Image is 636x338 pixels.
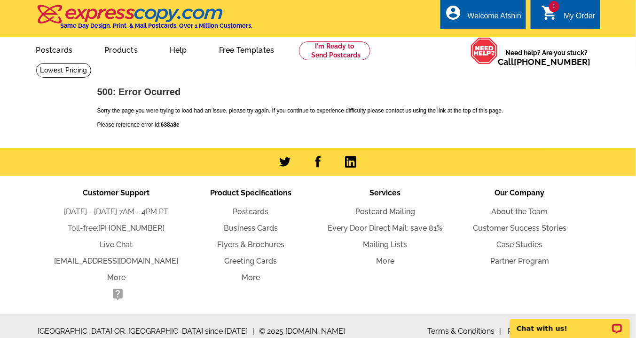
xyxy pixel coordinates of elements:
[363,240,408,249] a: Mailing Lists
[224,257,277,266] a: Greeting Cards
[468,12,521,25] div: Welcome Afshin
[210,188,291,197] span: Product Specifications
[49,223,183,234] li: Toll-free:
[161,121,180,128] b: 638a8e
[97,121,539,129] p: Please reference error id:
[259,326,345,337] span: © 2025 [DOMAIN_NAME]
[427,327,501,336] a: Terms & Conditions
[224,224,278,233] a: Business Cards
[97,87,539,97] h1: 500: Error Ocurred
[492,207,548,216] a: About the Team
[155,38,202,60] a: Help
[564,12,596,25] div: My Order
[376,257,394,266] a: More
[38,326,254,337] span: [GEOGRAPHIC_DATA] OR, [GEOGRAPHIC_DATA] since [DATE]
[242,273,260,282] a: More
[495,188,545,197] span: Our Company
[97,106,539,115] p: Sorry the page you were trying to load had an issue, please try again. If you continue to experie...
[36,11,253,29] a: Same Day Design, Print, & Mail Postcards. Over 1 Million Customers.
[21,38,88,60] a: Postcards
[98,224,165,233] a: [PHONE_NUMBER]
[445,4,462,21] i: account_circle
[89,38,153,60] a: Products
[217,240,284,249] a: Flyers & Brochures
[504,308,636,338] iframe: LiveChat chat widget
[542,4,558,21] i: shopping_cart
[498,48,596,67] span: Need help? Are you stuck?
[61,22,253,29] h4: Same Day Design, Print, & Mail Postcards. Over 1 Million Customers.
[83,188,149,197] span: Customer Support
[370,188,401,197] span: Services
[100,240,133,249] a: Live Chat
[328,224,443,233] a: Every Door Direct Mail: save 81%
[204,38,290,60] a: Free Templates
[355,207,415,216] a: Postcard Mailing
[49,206,183,217] li: [DATE] - [DATE] 7AM - 4PM PT
[473,224,566,233] a: Customer Success Stories
[549,1,559,12] span: 1
[233,207,268,216] a: Postcards
[471,37,498,64] img: help
[490,257,549,266] a: Partner Program
[107,273,126,282] a: More
[54,257,179,266] a: [EMAIL_ADDRESS][DOMAIN_NAME]
[497,240,543,249] a: Case Studies
[542,10,596,22] a: 1 shopping_cart My Order
[498,57,591,67] span: Call
[514,57,591,67] a: [PHONE_NUMBER]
